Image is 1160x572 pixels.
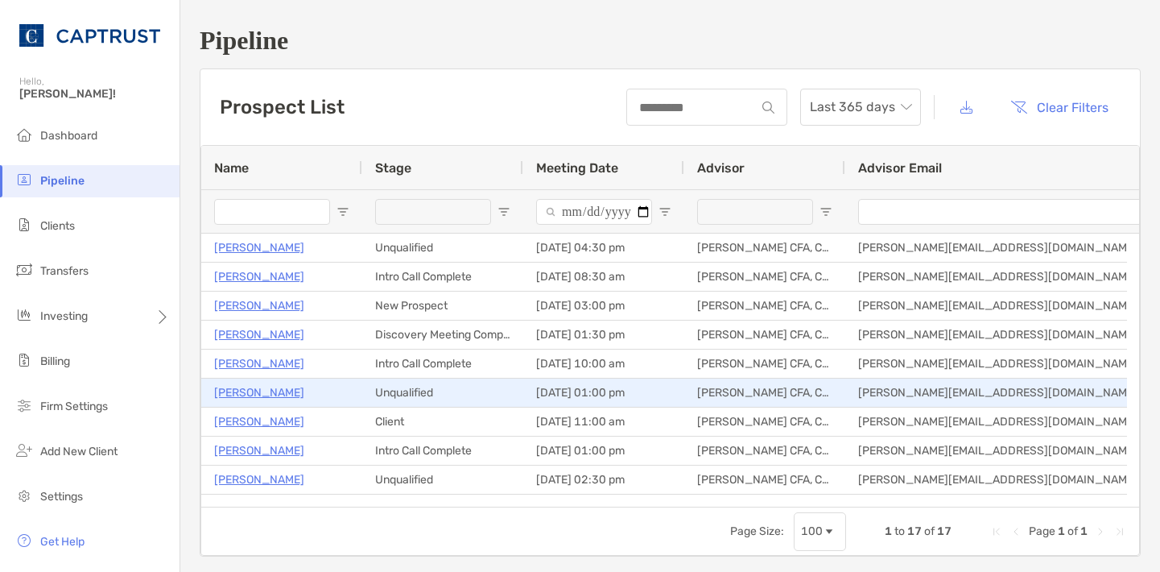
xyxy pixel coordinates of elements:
[1080,524,1088,538] span: 1
[14,441,34,460] img: add_new_client icon
[40,445,118,458] span: Add New Client
[684,408,845,436] div: [PERSON_NAME] CFA, CAIA, CFP®
[362,466,523,494] div: Unqualified
[523,350,684,378] div: [DATE] 10:00 am
[536,199,652,225] input: Meeting Date Filter Input
[497,205,510,218] button: Open Filter Menu
[684,437,845,465] div: [PERSON_NAME] CFA, CAIA, CFP®
[998,89,1121,125] button: Clear Filters
[40,174,85,188] span: Pipeline
[924,524,935,538] span: of
[214,470,304,490] a: [PERSON_NAME]
[214,441,304,461] a: [PERSON_NAME]
[362,263,523,291] div: Intro Call Complete
[14,486,34,505] img: settings icon
[684,466,845,494] div: [PERSON_NAME] CFA, CAIA, CFP®
[214,354,304,374] a: [PERSON_NAME]
[220,96,345,118] h3: Prospect List
[200,26,1141,56] h1: Pipeline
[730,524,784,538] div: Page Size:
[794,512,846,551] div: Page Size
[819,205,832,218] button: Open Filter Menu
[523,263,684,291] div: [DATE] 08:30 am
[14,350,34,370] img: billing icon
[40,219,75,233] span: Clients
[523,437,684,465] div: [DATE] 01:00 pm
[684,350,845,378] div: [PERSON_NAME] CFA, CAIA, CFP®
[362,292,523,320] div: New Prospect
[362,379,523,407] div: Unqualified
[214,160,249,176] span: Name
[214,325,304,345] a: [PERSON_NAME]
[523,379,684,407] div: [DATE] 01:00 pm
[523,321,684,349] div: [DATE] 01:30 pm
[523,408,684,436] div: [DATE] 11:00 am
[14,260,34,280] img: transfers icon
[375,160,411,176] span: Stage
[19,6,160,64] img: CAPTRUST Logo
[697,160,745,176] span: Advisor
[40,354,70,368] span: Billing
[214,199,330,225] input: Name Filter Input
[684,263,845,291] div: [PERSON_NAME] CFA, CAIA, CFP®
[1009,525,1022,538] div: Previous Page
[214,267,304,287] a: [PERSON_NAME]
[1058,524,1065,538] span: 1
[1094,525,1107,538] div: Next Page
[362,321,523,349] div: Discovery Meeting Complete
[362,408,523,436] div: Client
[810,89,911,125] span: Last 365 days
[885,524,892,538] span: 1
[362,350,523,378] div: Intro Call Complete
[40,129,97,143] span: Dashboard
[1029,524,1055,538] span: Page
[523,234,684,262] div: [DATE] 04:30 pm
[894,524,905,538] span: to
[19,87,170,101] span: [PERSON_NAME]!
[523,292,684,320] div: [DATE] 03:00 pm
[40,490,83,504] span: Settings
[937,524,952,538] span: 17
[362,437,523,465] div: Intro Call Complete
[214,296,304,316] a: [PERSON_NAME]
[684,292,845,320] div: [PERSON_NAME] CFA, CAIA, CFP®
[40,309,88,323] span: Investing
[14,531,34,550] img: get-help icon
[907,524,922,538] span: 17
[14,215,34,234] img: clients icon
[336,205,349,218] button: Open Filter Menu
[658,205,671,218] button: Open Filter Menu
[1113,525,1126,538] div: Last Page
[40,400,108,413] span: Firm Settings
[14,170,34,189] img: pipeline icon
[801,524,823,538] div: 100
[536,160,618,176] span: Meeting Date
[990,525,1003,538] div: First Page
[14,125,34,144] img: dashboard icon
[1067,524,1078,538] span: of
[40,264,89,278] span: Transfers
[684,321,845,349] div: [PERSON_NAME] CFA, CAIA, CFP®
[523,466,684,494] div: [DATE] 02:30 pm
[214,238,304,258] a: [PERSON_NAME]
[14,305,34,325] img: investing icon
[684,234,845,262] div: [PERSON_NAME] CFA, CAIA, CFP®
[684,379,845,407] div: [PERSON_NAME] CFA, CAIA, CFP®
[858,160,942,176] span: Advisor Email
[214,383,304,403] a: [PERSON_NAME]
[762,102,774,114] img: input icon
[40,535,85,549] span: Get Help
[362,234,523,262] div: Unqualified
[14,396,34,415] img: firm-settings icon
[214,412,304,432] a: [PERSON_NAME]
